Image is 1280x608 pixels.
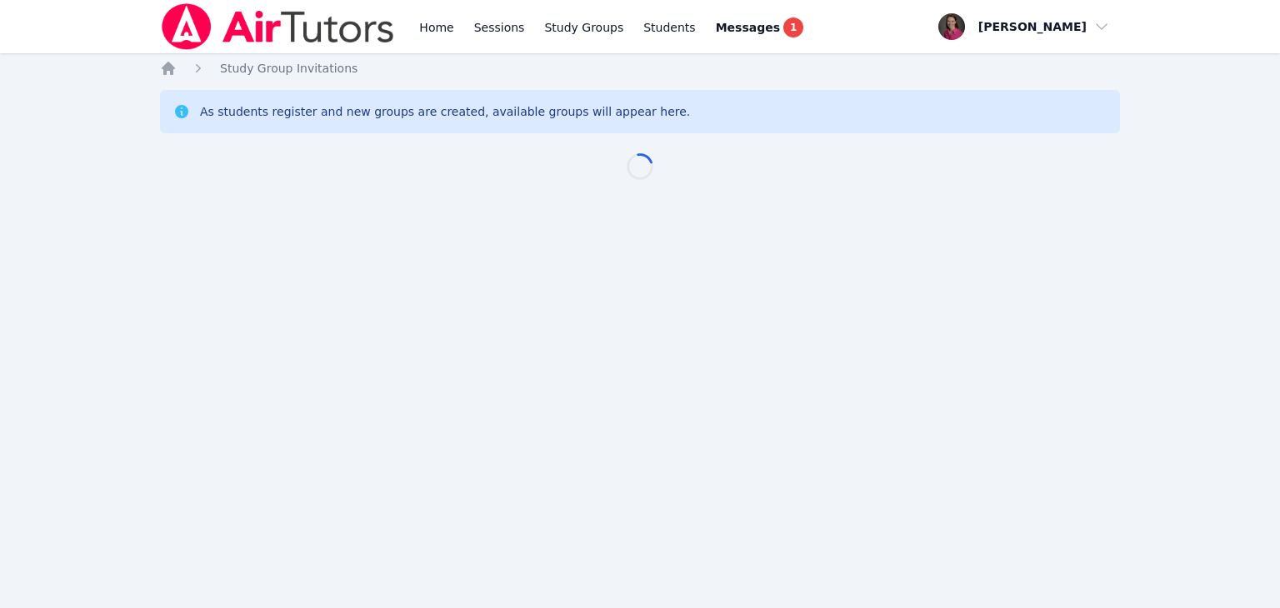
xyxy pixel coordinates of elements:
[200,103,690,120] div: As students register and new groups are created, available groups will appear here.
[716,19,780,36] span: Messages
[160,3,396,50] img: Air Tutors
[220,62,357,75] span: Study Group Invitations
[220,60,357,77] a: Study Group Invitations
[160,60,1120,77] nav: Breadcrumb
[783,17,803,37] span: 1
